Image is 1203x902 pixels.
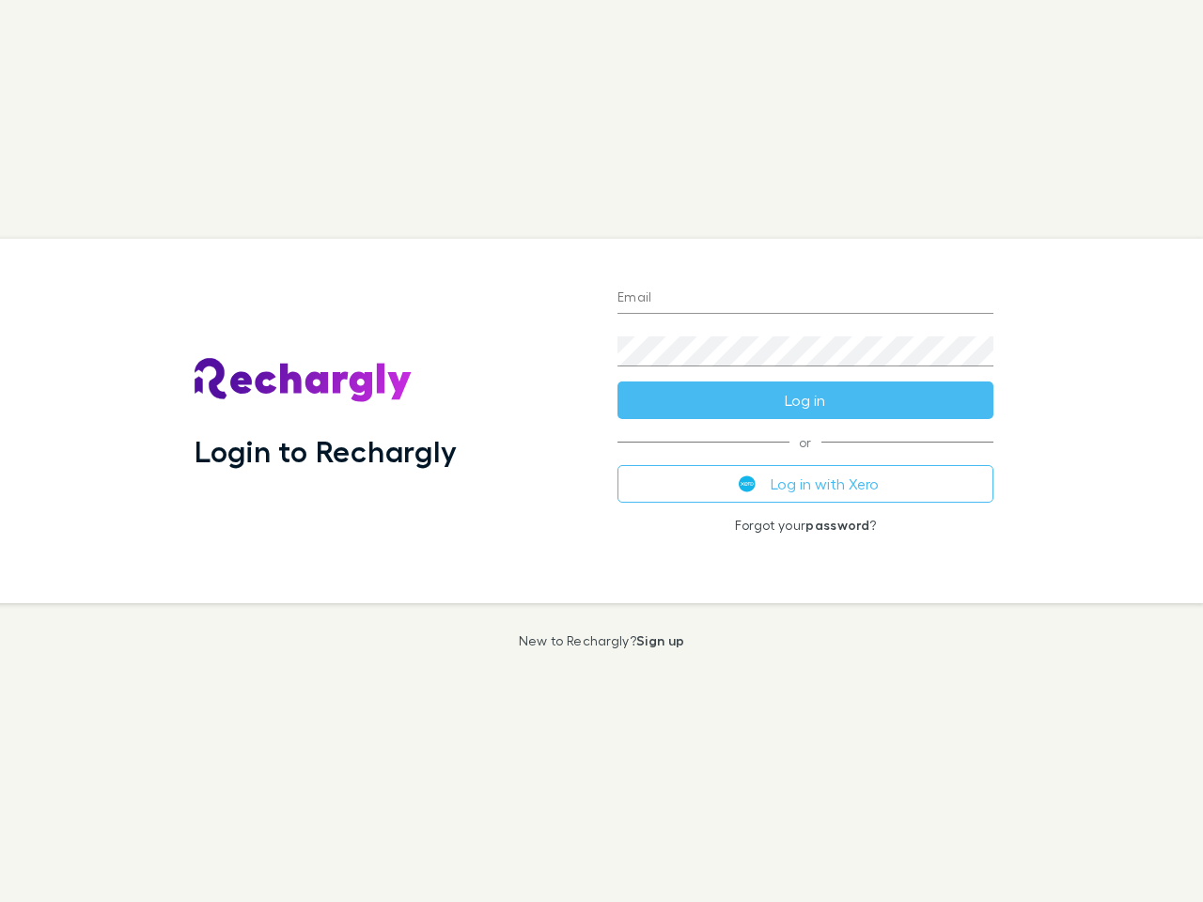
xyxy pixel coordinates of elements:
p: New to Rechargly? [519,633,685,648]
button: Log in [617,381,993,419]
a: Sign up [636,632,684,648]
button: Log in with Xero [617,465,993,503]
img: Xero's logo [739,475,756,492]
img: Rechargly's Logo [195,358,413,403]
p: Forgot your ? [617,518,993,533]
h1: Login to Rechargly [195,433,457,469]
a: password [805,517,869,533]
span: or [617,442,993,443]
